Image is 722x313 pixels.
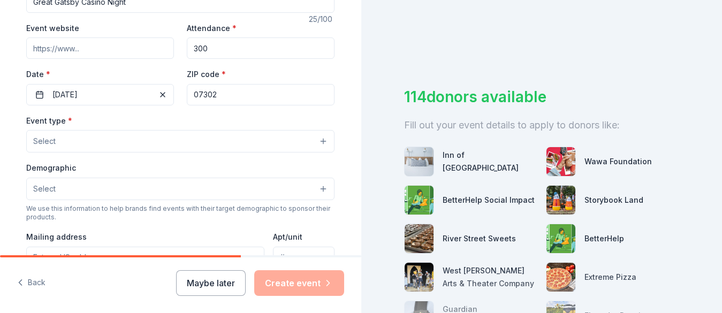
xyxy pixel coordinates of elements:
[33,182,56,195] span: Select
[26,163,76,173] label: Demographic
[187,69,226,80] label: ZIP code
[405,224,434,253] img: photo for River Street Sweets
[546,147,575,176] img: photo for Wawa Foundation
[584,155,652,168] div: Wawa Foundation
[26,23,79,34] label: Event website
[26,116,72,126] label: Event type
[176,270,246,296] button: Maybe later
[309,13,335,26] div: 25 /100
[273,247,335,268] input: #
[26,130,335,152] button: Select
[26,247,264,268] input: Enter a US address
[187,23,237,34] label: Attendance
[404,117,680,134] div: Fill out your event details to apply to donors like:
[443,149,537,174] div: Inn of [GEOGRAPHIC_DATA]
[443,194,535,207] div: BetterHelp Social Impact
[546,224,575,253] img: photo for BetterHelp
[443,232,516,245] div: River Street Sweets
[405,147,434,176] img: photo for Inn of Cape May
[26,232,87,242] label: Mailing address
[26,204,335,222] div: We use this information to help brands find events with their target demographic to sponsor their...
[546,186,575,215] img: photo for Storybook Land
[584,232,624,245] div: BetterHelp
[17,272,45,294] button: Back
[405,186,434,215] img: photo for BetterHelp Social Impact
[404,86,680,108] div: 114 donors available
[187,37,335,59] input: 20
[26,84,174,105] button: [DATE]
[273,232,302,242] label: Apt/unit
[33,135,56,148] span: Select
[187,84,335,105] input: 12345 (U.S. only)
[26,178,335,200] button: Select
[26,37,174,59] input: https://www...
[584,194,643,207] div: Storybook Land
[26,69,174,80] label: Date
